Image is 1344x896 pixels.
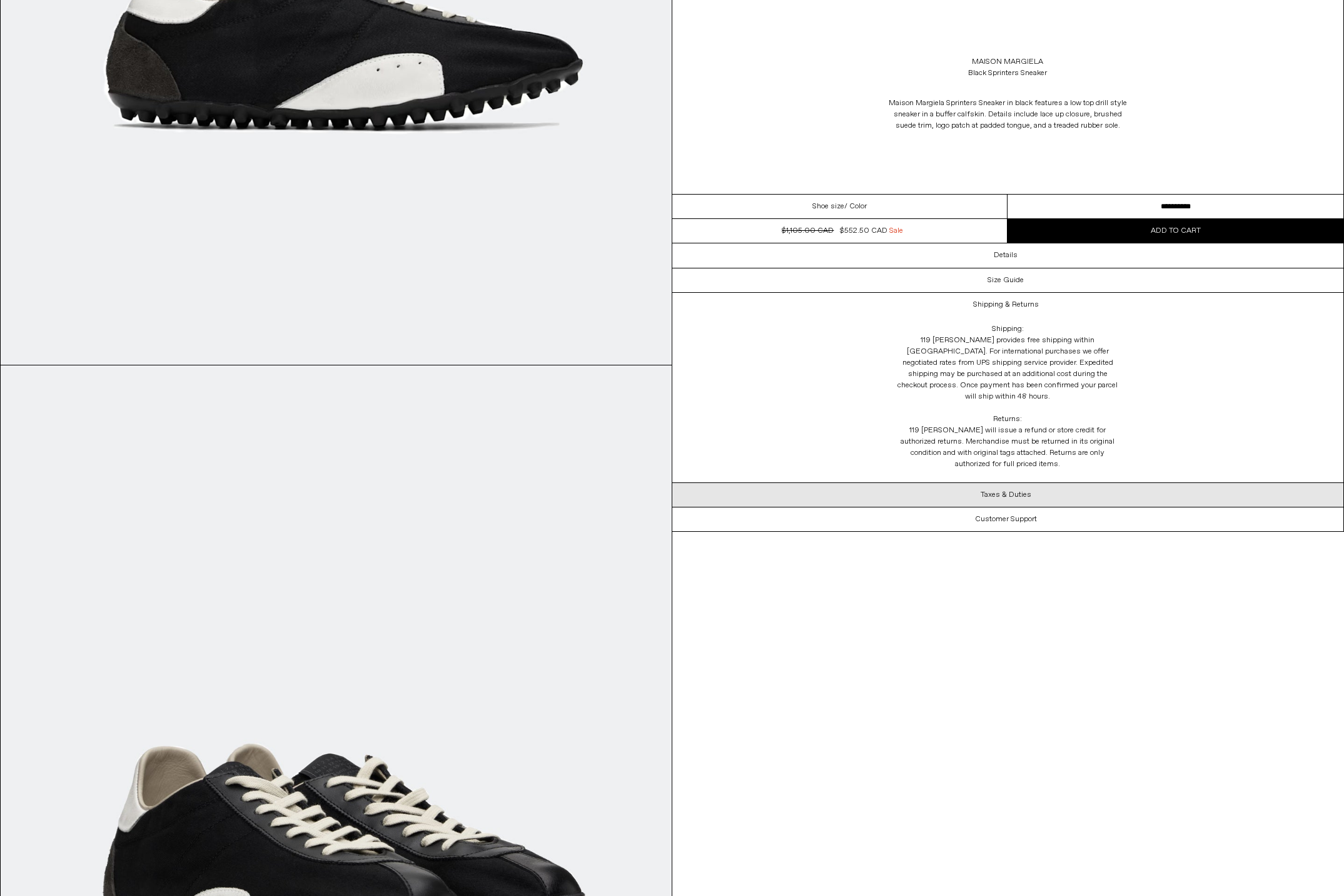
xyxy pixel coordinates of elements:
[975,515,1037,524] h3: Customer Support
[968,68,1047,79] div: Black Sprinters Sneaker
[1151,226,1201,236] span: Add to cart
[1008,219,1343,243] button: Add to cart
[844,201,867,212] span: / Color
[840,226,887,236] span: $552.50 CAD
[889,225,903,237] span: Sale
[882,91,1133,138] p: Maison Margiela Sprinters Sneaker in black features a low top drill style sneaker in a buffer cal...
[972,56,1043,68] a: Maison Margiela
[882,317,1133,482] div: Shipping: 119 [PERSON_NAME] provides free shipping within [GEOGRAPHIC_DATA]. For international pu...
[973,300,1039,309] h3: Shipping & Returns
[988,276,1024,285] h3: Size Guide
[994,251,1018,260] h3: Details
[812,201,844,212] span: Shoe size
[782,226,834,236] s: $1,105.00 CAD
[981,491,1031,499] h3: Taxes & Duties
